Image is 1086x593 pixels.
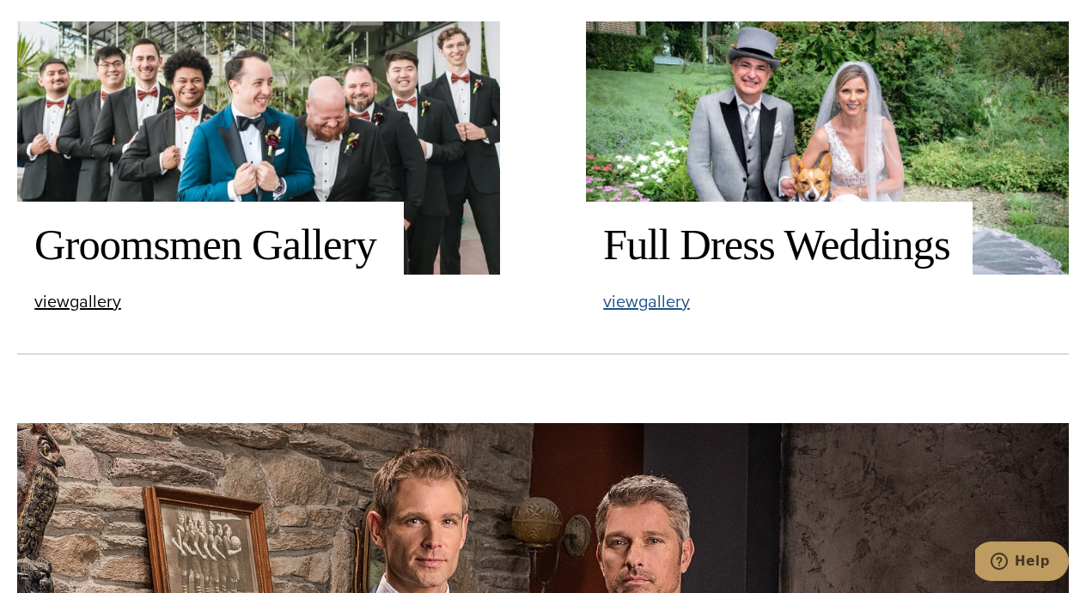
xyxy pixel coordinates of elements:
[603,288,690,314] span: view gallery
[975,542,1069,584] iframe: Opens a widget where you can chat to one of our agents
[34,219,387,271] h2: Groomsmen Gallery
[586,21,1069,275] img: Bride and groom sitting outside with dog. Groom wearing light grey bespoke tailcoat with light gr...
[603,293,690,311] a: viewgallery
[34,293,121,311] a: viewgallery
[603,219,955,271] h2: Full Dress Weddings
[34,288,121,314] span: view gallery
[17,21,500,275] img: Large group of groomsmen wearing different color wedding suits and wedding tuxedos outdoors.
